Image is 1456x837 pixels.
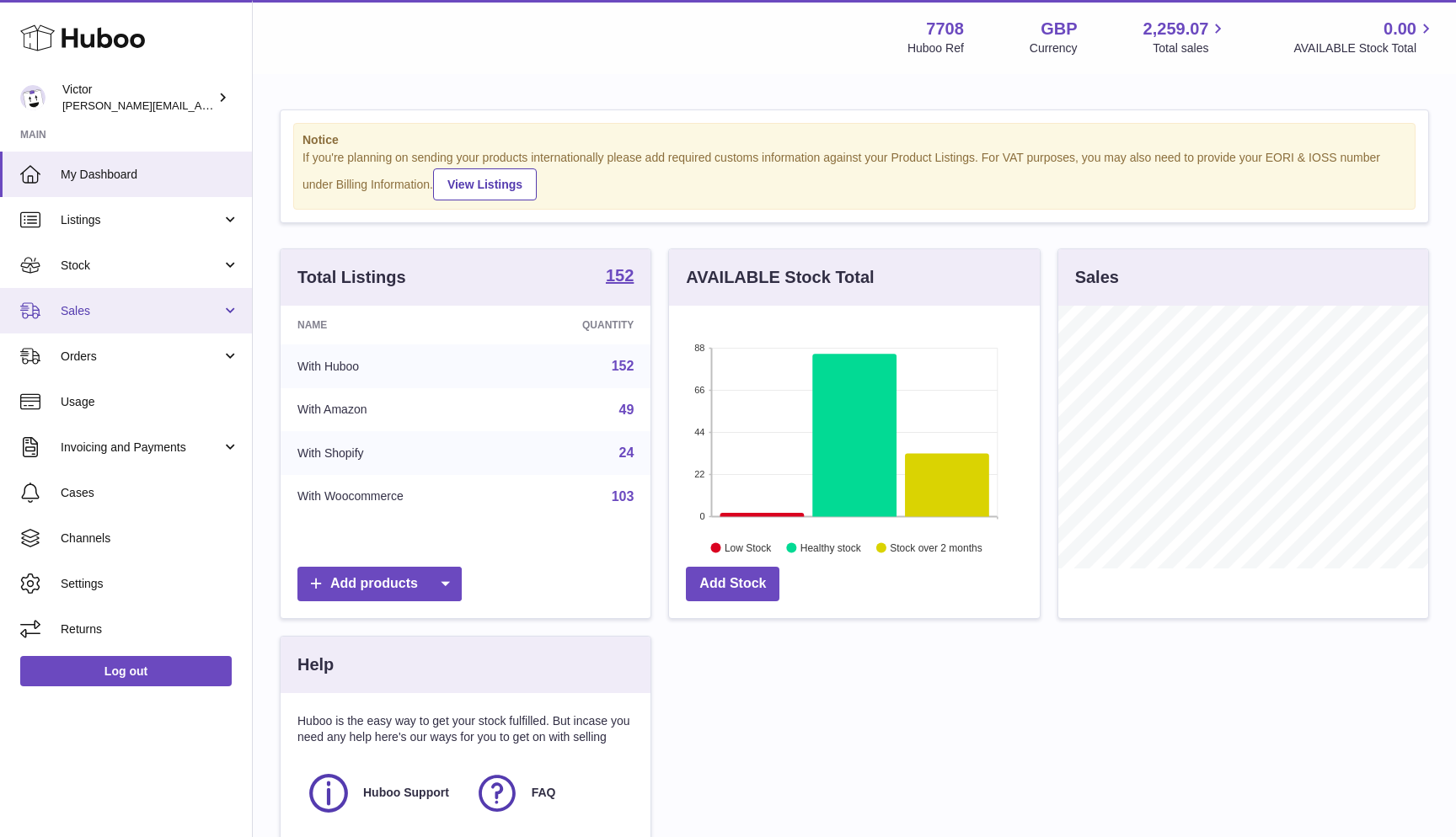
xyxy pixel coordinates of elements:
[297,713,634,745] p: Huboo is the easy way to get your stock fulfilled. But incase you need any help here's our ways f...
[20,85,45,110] img: victor@erbology.co
[1384,18,1416,40] span: 0.00
[511,306,651,344] th: Quantity
[606,267,634,287] a: 152
[281,344,511,388] td: With Huboo
[1293,18,1436,56] a: 0.00 AVAILABLE Stock Total
[686,266,874,289] h3: AVAILABLE Stock Total
[61,621,239,637] span: Returns
[800,541,862,553] text: Healthy stock
[62,99,338,112] span: [PERSON_NAME][EMAIL_ADDRESS][DOMAIN_NAME]
[302,150,1406,200] div: If you're planning on sending your products internationally please add required customs informati...
[700,511,705,521] text: 0
[61,440,222,456] span: Invoicing and Payments
[61,394,239,410] span: Usage
[62,82,214,114] div: Victor
[433,168,537,200] a: View Listings
[61,212,222,228] span: Listings
[61,576,239,592] span: Settings
[61,485,239,501] span: Cases
[1075,266,1119,289] h3: Sales
[61,303,222,319] span: Sales
[474,770,626,816] a: FAQ
[532,785,556,801] span: FAQ
[297,266,406,289] h3: Total Listings
[297,567,462,601] a: Add products
[306,770,458,816] a: Huboo Support
[695,427,705,437] text: 44
[612,359,634,373] a: 152
[61,530,239,546] span: Channels
[1143,18,1228,56] a: 2,259.07 Total sales
[20,656,232,686] a: Log out
[695,343,705,353] text: 88
[606,267,634,284] strong: 152
[619,403,634,417] a: 49
[281,431,511,475] td: With Shopify
[686,567,779,601] a: Add Stock
[281,306,511,344] th: Name
[695,385,705,395] text: 66
[61,167,239,183] span: My Dashboard
[1153,40,1228,56] span: Total sales
[891,541,982,553] text: Stock over 2 months
[725,541,772,553] text: Low Stock
[363,785,449,801] span: Huboo Support
[1030,40,1078,56] div: Currency
[281,475,511,519] td: With Woocommerce
[297,653,334,676] h3: Help
[302,132,1406,148] strong: Notice
[1041,18,1077,40] strong: GBP
[61,258,222,274] span: Stock
[61,349,222,365] span: Orders
[281,388,511,432] td: With Amazon
[619,445,634,460] a: 24
[907,40,964,56] div: Huboo Ref
[1293,40,1436,56] span: AVAILABLE Stock Total
[612,489,634,504] a: 103
[1143,18,1209,40] span: 2,259.07
[926,18,964,40] strong: 7708
[695,469,705,479] text: 22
